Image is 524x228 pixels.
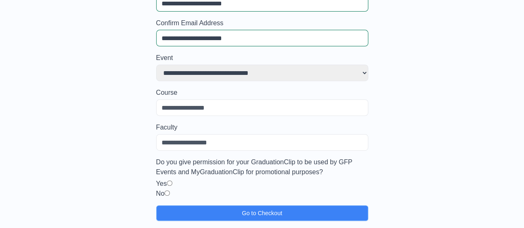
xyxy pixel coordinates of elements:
[156,122,368,132] label: Faculty
[156,190,164,197] label: No
[156,53,368,63] label: Event
[156,180,167,187] label: Yes
[156,157,368,177] label: Do you give permission for your GraduationClip to be used by GFP Events and MyGraduationClip for ...
[156,18,368,28] label: Confirm Email Address
[156,88,368,98] label: Course
[156,205,368,221] button: Go to Checkout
